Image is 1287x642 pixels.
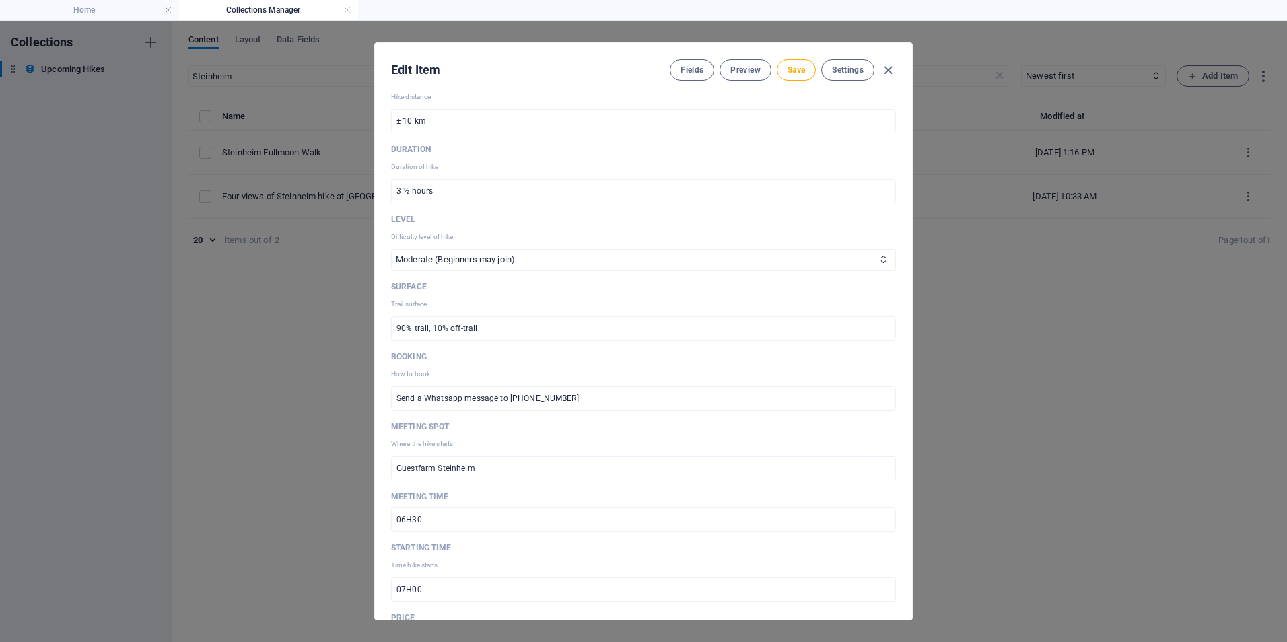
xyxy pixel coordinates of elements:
[179,3,358,17] h4: Collections Manager
[391,214,896,225] p: Level
[391,542,896,553] p: Starting time
[788,65,805,75] span: Save
[391,367,896,381] p: How to book
[391,437,896,451] p: Where the hike starts
[832,65,864,75] span: Settings
[670,59,714,81] button: Fields
[720,59,771,81] button: Preview
[391,559,896,572] p: Time hike starts
[681,65,703,75] span: Fields
[777,59,816,81] button: Save
[391,144,896,155] p: Duration
[821,59,874,81] button: Settings
[391,160,896,174] p: Duration of hike
[391,351,896,362] p: Booking
[391,62,440,78] h2: Edit Item
[391,421,896,432] p: Meeting spot
[391,281,896,292] p: Surface
[391,90,896,104] p: Hike distance
[391,612,896,623] p: Price
[391,491,896,502] p: Meeting time
[730,65,760,75] span: Preview
[391,230,896,244] p: Difficulty level of hike
[391,297,896,311] p: Trail surface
